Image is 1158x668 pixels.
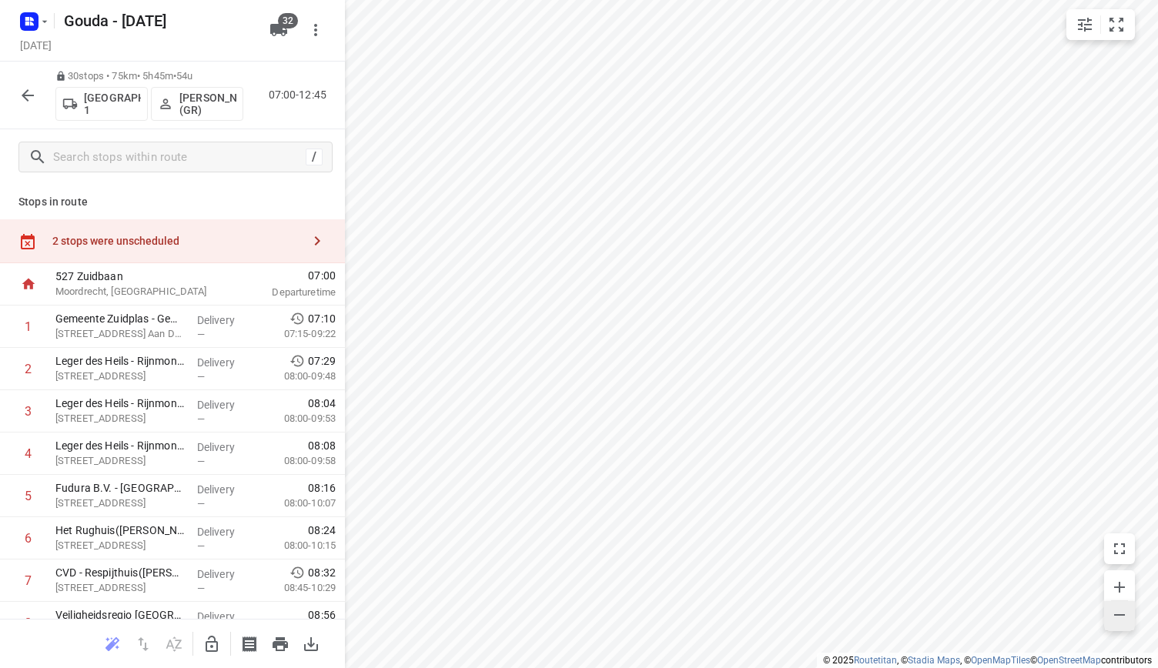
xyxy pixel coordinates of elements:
a: Stadia Maps [908,655,960,666]
span: • [173,70,176,82]
p: Delivery [197,566,254,582]
p: Delivery [197,312,254,328]
p: [STREET_ADDRESS] [55,453,185,469]
span: 08:32 [308,565,336,580]
p: Cypresbaan 29, Capelle Aan Den Ijssel [55,538,185,553]
p: Gemeente Rotterdam 1 [84,92,141,116]
p: [STREET_ADDRESS] [55,369,185,384]
p: Leger des Heils - Rijnmond Zuidwest - RZW-TM BTM Rotterdam eo + BSP Zevenkamp + AMB Hous First Ro... [55,438,185,453]
span: Sort by time window [159,636,189,650]
div: 8 [25,616,32,630]
span: 07:10 [308,311,336,326]
span: 32 [278,13,298,28]
a: OpenMapTiles [971,655,1030,666]
p: 07:15-09:22 [259,326,336,342]
span: 54u [176,70,192,82]
span: — [197,371,205,382]
button: Unlock route [196,629,227,660]
div: 3 [25,404,32,419]
span: Print route [265,636,296,650]
span: — [197,498,205,509]
p: Leger des Heils - Rijnmond Zuidwest - RZW-TM HS De Village Rotterdam + TM BSW Zij Aan Zij Rotterd... [55,396,185,411]
svg: Early [289,311,305,326]
button: More [300,15,331,45]
span: Reverse route [128,636,159,650]
p: Leger des Heils - Rijnmond Zuidwest - RZW Bedrijfsbureau(Esmeralda, Willemieke en Sophie) [55,353,185,369]
p: 08:00-09:53 [259,411,336,426]
div: 2 [25,362,32,376]
a: OpenStreetMap [1037,655,1101,666]
div: 1 [25,319,32,334]
p: Delivery [197,397,254,412]
a: Routetitan [854,655,897,666]
p: [STREET_ADDRESS] [55,580,185,596]
p: 08:00-09:48 [259,369,336,384]
p: Gemeente Zuidplas - Gemeentehuis(Charlene Ritfeld) [55,311,185,326]
h5: Rename [58,8,257,33]
div: 5 [25,489,32,503]
p: 08:00-10:07 [259,496,336,511]
span: 08:04 [308,396,336,411]
button: Map settings [1069,9,1100,40]
p: Raadhuisplein 1, Nieuwerkerk Aan Den Ijssel [55,326,185,342]
span: Reoptimize route [97,636,128,650]
span: — [197,413,205,425]
svg: Early [289,565,305,580]
p: Delivery [197,355,254,370]
h5: Project date [14,36,58,54]
p: Delivery [197,609,254,624]
span: 08:16 [308,480,336,496]
span: 07:29 [308,353,336,369]
span: — [197,583,205,594]
p: 08:45-10:29 [259,580,336,596]
span: 08:24 [308,523,336,538]
p: 07:00-12:45 [269,87,333,103]
svg: Early [289,353,305,369]
p: Het Rughuis(Marco Oosterman) [55,523,185,538]
span: Print shipping labels [234,636,265,650]
button: [GEOGRAPHIC_DATA] 1 [55,87,148,121]
p: Delivery [197,439,254,455]
div: 7 [25,573,32,588]
p: Fudura B.V. - Capelle aan den IJssel(Maarten Hulshof) [55,480,185,496]
div: small contained button group [1066,9,1135,40]
div: 4 [25,446,32,461]
p: Moordrecht, [GEOGRAPHIC_DATA] [55,284,216,299]
span: — [197,456,205,467]
p: Departure time [234,285,336,300]
div: / [306,149,323,165]
p: CVD - Respijthuis(Sylvia Hooijdonk) [55,565,185,580]
p: Stops in route [18,194,326,210]
button: 32 [263,15,294,45]
span: 08:08 [308,438,336,453]
span: 08:56 [308,607,336,623]
p: Delivery [197,524,254,539]
p: Veiligheidsregio Rotterdam-Rijnmond - Capelle aan den Ijssel(Brenda Meijer) [55,607,185,623]
div: 2 stops were unscheduled [52,235,302,247]
li: © 2025 , © , © © contributors [823,655,1152,666]
button: [PERSON_NAME] (GR) [151,87,243,121]
span: — [197,329,205,340]
span: 07:00 [234,268,336,283]
p: 08:00-09:58 [259,453,336,469]
div: 6 [25,531,32,546]
input: Search stops within route [53,145,306,169]
p: Rietbaan 12, Capelle Aan Den Ijssel [55,496,185,511]
p: [STREET_ADDRESS] [55,411,185,426]
p: 08:00-10:15 [259,538,336,553]
p: Glenn Coomans (GR) [179,92,236,116]
span: Download route [296,636,326,650]
p: 527 Zuidbaan [55,269,216,284]
button: Fit zoom [1101,9,1132,40]
p: Delivery [197,482,254,497]
p: 30 stops • 75km • 5h45m [55,69,243,84]
span: — [197,540,205,552]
